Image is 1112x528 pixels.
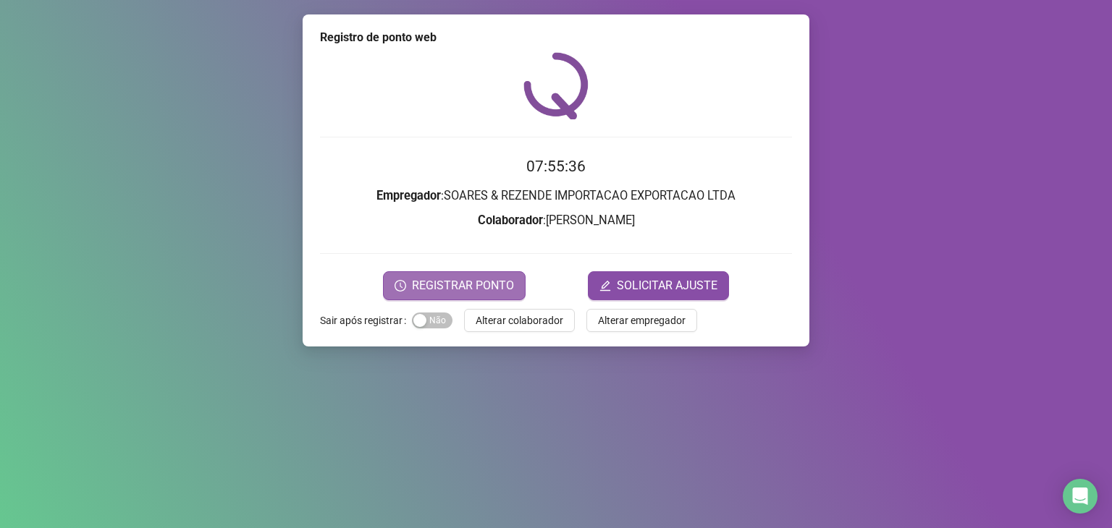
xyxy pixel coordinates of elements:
div: Open Intercom Messenger [1063,479,1098,514]
button: editSOLICITAR AJUSTE [588,271,729,300]
strong: Empregador [376,189,441,203]
h3: : SOARES & REZENDE IMPORTACAO EXPORTACAO LTDA [320,187,792,205]
img: QRPoint [523,52,589,119]
span: SOLICITAR AJUSTE [617,277,717,294]
strong: Colaborador [478,213,543,227]
span: Alterar empregador [598,312,686,328]
h3: : [PERSON_NAME] [320,211,792,230]
span: REGISTRAR PONTO [412,277,514,294]
span: clock-circle [395,280,406,291]
label: Sair após registrar [320,309,412,332]
span: Alterar colaborador [476,312,563,328]
button: REGISTRAR PONTO [383,271,526,300]
button: Alterar colaborador [464,309,575,332]
div: Registro de ponto web [320,29,792,46]
button: Alterar empregador [586,309,697,332]
span: edit [599,280,611,291]
time: 07:55:36 [526,158,586,175]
